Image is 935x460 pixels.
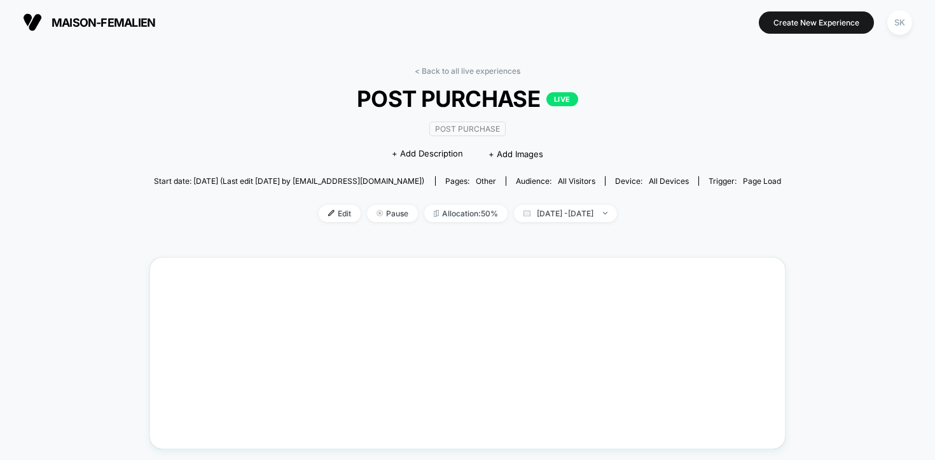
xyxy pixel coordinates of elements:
span: other [476,176,496,186]
button: maison-femalien [19,12,159,32]
span: + Add Description [392,148,463,160]
div: Audience: [516,176,595,186]
img: edit [328,210,335,216]
span: Start date: [DATE] (Last edit [DATE] by [EMAIL_ADDRESS][DOMAIN_NAME]) [154,176,424,186]
span: Allocation: 50% [424,205,508,222]
span: + Add Images [488,149,543,159]
button: SK [883,10,916,36]
span: Page Load [743,176,781,186]
div: SK [887,10,912,35]
div: Pages: [445,176,496,186]
button: Create New Experience [759,11,874,34]
img: calendar [523,210,530,216]
div: Trigger: [709,176,781,186]
span: Post Purchase [429,122,506,136]
span: POST PURCHASE [185,85,750,112]
img: rebalance [434,210,439,217]
a: < Back to all live experiences [415,66,520,76]
img: end [603,212,607,214]
span: Pause [367,205,418,222]
span: maison-femalien [52,16,155,29]
span: Device: [605,176,698,186]
span: all devices [649,176,689,186]
img: end [377,210,383,216]
span: Edit [319,205,361,222]
span: All Visitors [558,176,595,186]
img: Visually logo [23,13,42,32]
p: LIVE [546,92,578,106]
span: [DATE] - [DATE] [514,205,617,222]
